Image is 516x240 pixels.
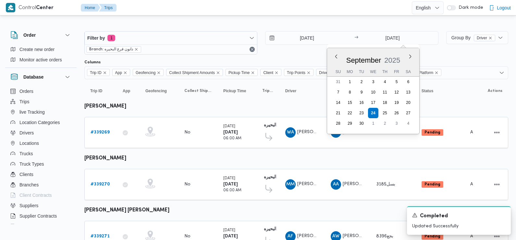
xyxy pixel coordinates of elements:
div: day-26 [391,108,402,118]
div: day-5 [391,77,402,87]
div: Sa [403,67,413,76]
div: day-11 [380,87,390,97]
b: [DATE] [223,234,238,238]
span: [PERSON_NAME] [343,234,380,238]
small: [DATE] [223,125,235,128]
button: live Tracking [8,107,74,117]
span: Suppliers [19,202,38,209]
span: Trip Points [262,88,274,94]
div: day-1 [368,118,378,129]
span: Branch: دانون فرع البحيره [89,46,133,52]
span: Actions [488,88,502,94]
h3: Database [23,73,43,81]
button: Remove Platform from selection in this group [435,71,438,75]
div: day-17 [368,97,378,108]
button: Trips [8,96,74,107]
span: 2025 [384,56,400,64]
b: Pending [424,183,440,186]
button: Orders [8,86,74,96]
span: Collect Shipment Amounts [166,69,223,76]
span: Locations [19,139,39,147]
span: live Tracking [19,108,45,116]
div: day-22 [345,108,355,118]
div: Button. Open the year selector. 2025 is currently selected. [384,56,400,65]
div: Button. Open the month selector. September is currently selected. [346,56,382,65]
button: Status [419,86,461,96]
button: Open list of options [499,70,504,75]
button: Trucks [8,148,74,159]
a: #339270 [91,181,110,188]
span: Pickup Time [226,69,258,76]
span: Geofencing [133,69,164,76]
b: [PERSON_NAME] [84,104,126,109]
span: Orders [19,87,33,95]
b: Center [36,6,54,10]
span: Location Categories [19,119,60,126]
span: Driver [316,69,338,76]
div: day-12 [391,87,402,97]
div: day-10 [368,87,378,97]
button: Drivers [8,128,74,138]
div: day-27 [403,108,413,118]
b: [PERSON_NAME] [84,156,126,161]
button: Create new order [8,44,74,55]
div: day-9 [356,87,367,97]
span: Group By Driver [451,35,495,40]
button: Truck Types [8,159,74,169]
span: [PERSON_NAME] [297,182,334,186]
span: Geofencing [145,88,167,94]
button: Clients [8,169,74,180]
button: Remove Trip ID from selection in this group [103,71,107,75]
span: Driver [474,35,495,41]
span: Driver [477,35,487,41]
div: No [184,234,190,239]
div: Th [380,67,390,76]
span: [PERSON_NAME] [343,182,380,186]
b: [DATE] [223,182,238,186]
div: day-4 [380,77,390,87]
button: Remove App from selection in this group [123,71,127,75]
span: Collect Shipment Amounts [184,88,212,94]
button: Location Categories [8,117,74,128]
small: [DATE] [223,177,235,180]
button: Home [81,4,100,12]
button: Supplier Contracts [8,211,74,221]
button: Client Contracts [8,190,74,200]
div: day-25 [380,108,390,118]
button: Group ByDriverremove selected entity [446,31,508,44]
span: Trip ID [90,88,102,94]
div: day-3 [368,77,378,87]
button: Remove [248,45,256,53]
button: Trips [99,4,117,12]
b: دانون فرع البحيره [264,175,296,179]
div: Order [5,44,77,68]
small: 06:00 AM [223,189,241,192]
span: Devices [19,222,36,230]
div: day-1 [345,77,355,87]
div: Wlaid Ahmad Mahmood Alamsairi [285,127,296,138]
div: Ali Abadallah Abadalsmd Aljsamai [331,179,341,190]
a: #339269 [91,129,110,136]
div: We [368,67,378,76]
span: AA [333,179,339,190]
div: day-8 [345,87,355,97]
span: Branches [19,181,39,189]
div: Tu [356,67,367,76]
button: Order [10,31,71,39]
div: day-31 [333,77,343,87]
span: [PERSON_NAME] [PERSON_NAME] [297,234,373,238]
button: Remove Geofencing from selection in this group [157,71,161,75]
span: Admin [470,130,484,134]
div: No [184,182,190,187]
span: Pending [422,181,443,188]
button: App [120,86,136,96]
span: Truck Types [19,160,44,168]
button: Driver [283,86,322,96]
div: day-2 [356,77,367,87]
input: Press the down key to enter a popover containing a calendar. Press the escape key to close the po... [360,32,425,44]
button: Remove Trip Points from selection in this group [307,71,311,75]
span: Client [263,69,273,76]
span: Trip Points [284,69,313,76]
div: Fr [391,67,402,76]
span: Platform [419,69,434,76]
